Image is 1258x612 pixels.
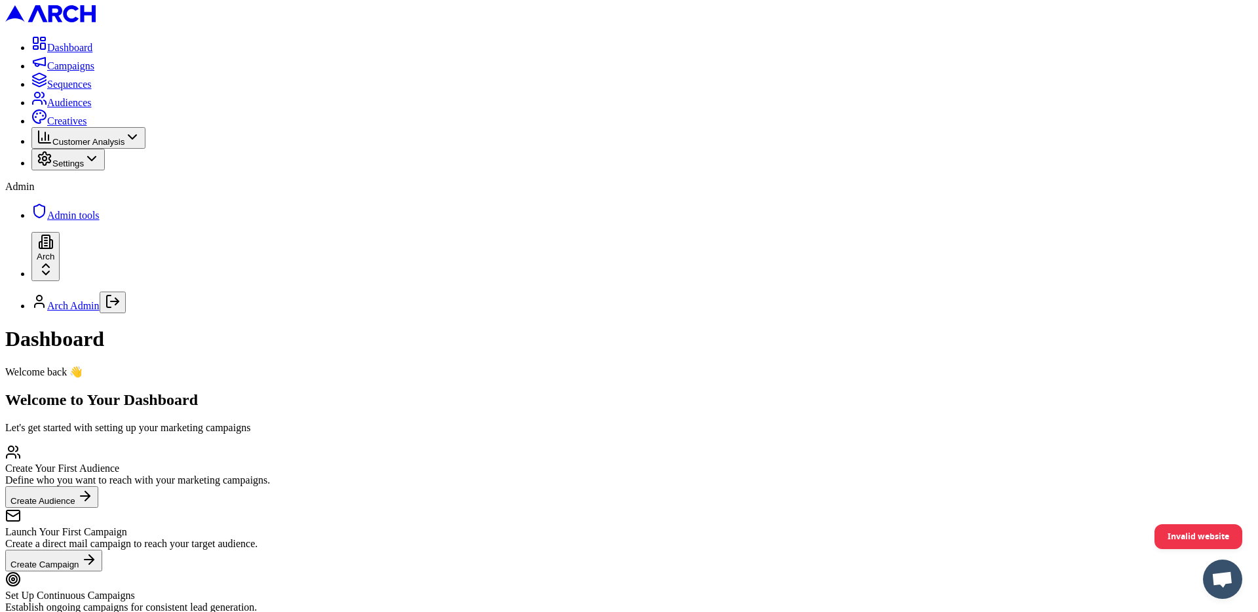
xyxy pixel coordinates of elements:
[5,550,102,571] button: Create Campaign
[5,538,1253,550] div: Create a direct mail campaign to reach your target audience.
[31,210,100,221] a: Admin tools
[31,149,105,170] button: Settings
[47,79,92,90] span: Sequences
[5,327,1253,351] h1: Dashboard
[31,97,92,108] a: Audiences
[52,137,124,147] span: Customer Analysis
[5,590,1253,602] div: Set Up Continuous Campaigns
[1168,525,1229,548] span: Invalid website
[5,422,1253,434] p: Let's get started with setting up your marketing campaigns
[47,97,92,108] span: Audiences
[5,486,98,508] button: Create Audience
[5,391,1253,409] h2: Welcome to Your Dashboard
[52,159,84,168] span: Settings
[5,463,1253,474] div: Create Your First Audience
[47,60,94,71] span: Campaigns
[31,60,94,71] a: Campaigns
[1203,560,1242,599] div: Open chat
[31,115,86,126] a: Creatives
[5,181,1253,193] div: Admin
[5,366,1253,378] div: Welcome back 👋
[37,252,54,261] span: Arch
[31,232,60,281] button: Arch
[100,292,126,313] button: Log out
[47,210,100,221] span: Admin tools
[47,300,100,311] a: Arch Admin
[47,42,92,53] span: Dashboard
[5,526,1253,538] div: Launch Your First Campaign
[47,115,86,126] span: Creatives
[31,79,92,90] a: Sequences
[31,42,92,53] a: Dashboard
[31,127,145,149] button: Customer Analysis
[5,474,1253,486] div: Define who you want to reach with your marketing campaigns.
